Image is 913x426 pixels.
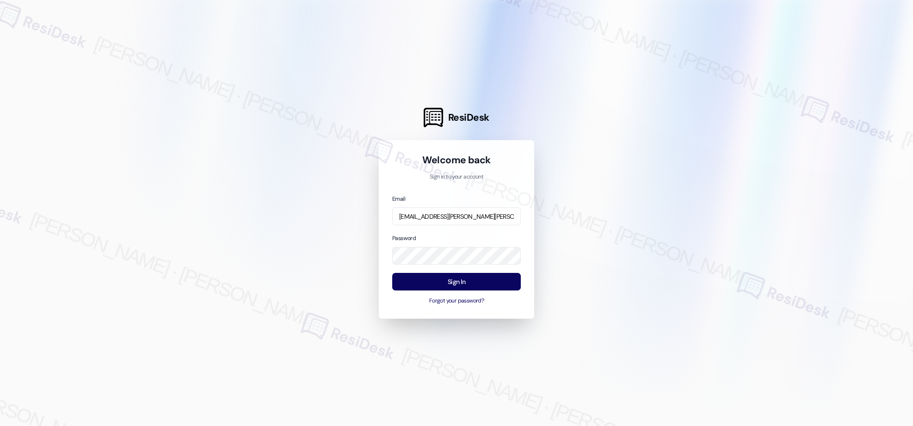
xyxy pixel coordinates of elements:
label: Password [392,235,416,242]
img: ResiDesk Logo [424,108,443,127]
label: Email [392,195,405,203]
span: ResiDesk [448,111,489,124]
button: Forgot your password? [392,297,521,305]
p: Sign in to your account [392,173,521,181]
h1: Welcome back [392,154,521,167]
button: Sign In [392,273,521,291]
input: name@example.com [392,207,521,225]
